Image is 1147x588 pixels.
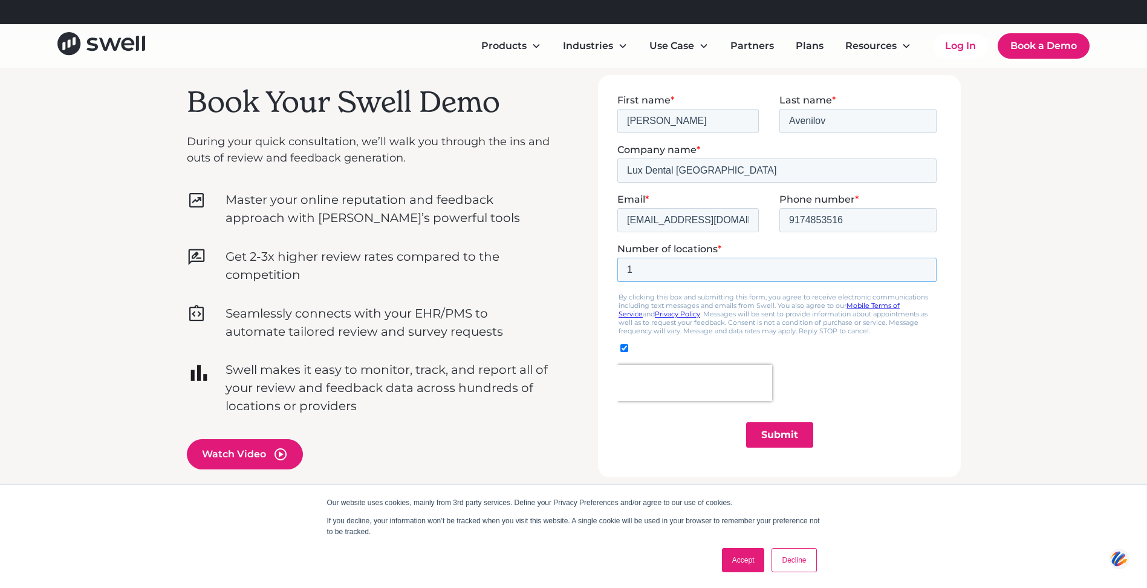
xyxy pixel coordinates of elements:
[721,34,784,58] a: Partners
[836,34,921,58] div: Resources
[845,39,897,53] div: Resources
[481,39,527,53] div: Products
[187,439,550,469] a: open lightbox
[998,33,1090,59] a: Book a Demo
[57,32,145,59] a: home
[226,191,550,227] p: Master your online reputation and feedback approach with [PERSON_NAME]’s powerful tools
[722,548,765,572] a: Accept
[772,548,816,572] a: Decline
[617,94,941,458] iframe: Form 0
[226,361,550,415] p: Swell makes it easy to monitor, track, and report all of your review and feedback data across hun...
[202,447,266,462] div: Watch Video
[649,39,694,53] div: Use Case
[1109,547,1129,570] img: svg+xml;base64,PHN2ZyB3aWR0aD0iNDQiIGhlaWdodD0iNDQiIHZpZXdCb3g9IjAgMCA0NCA0NCIgZmlsbD0ibm9uZSIgeG...
[327,515,820,537] p: If you decline, your information won’t be tracked when you visit this website. A single cookie wi...
[187,85,550,120] h2: Book Your Swell Demo
[327,497,820,508] p: Our website uses cookies, mainly from 3rd party services. Define your Privacy Preferences and/or ...
[933,34,988,58] a: Log In
[472,34,551,58] div: Products
[226,247,550,284] p: Get 2-3x higher review rates compared to the competition
[640,34,718,58] div: Use Case
[786,34,833,58] a: Plans
[226,304,550,341] p: Seamlessly connects with your EHR/PMS to automate tailored review and survey requests
[563,39,613,53] div: Industries
[553,34,637,58] div: Industries
[187,134,550,166] p: During your quick consultation, we’ll walk you through the ins and outs of review and feedback ge...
